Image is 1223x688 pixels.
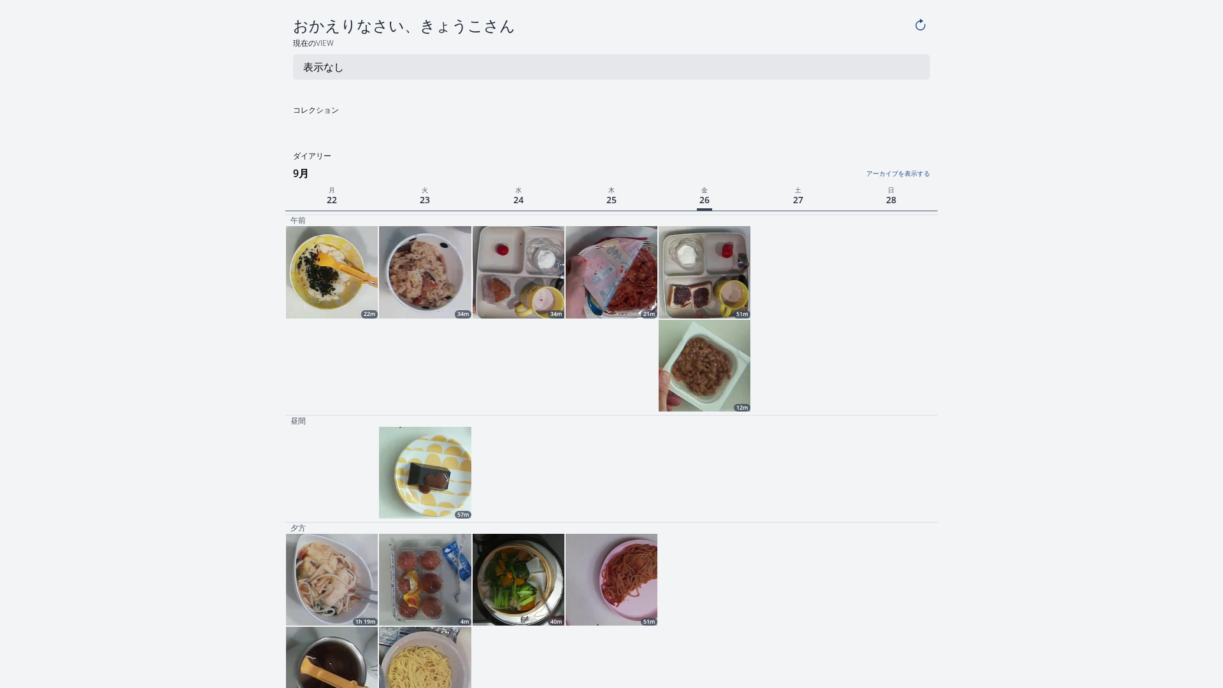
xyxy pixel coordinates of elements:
a: 4m [379,534,471,626]
span: 25 [604,191,619,208]
img: 250922092511_thumb.jpeg [286,534,378,626]
p: 夕方 [290,523,306,533]
p: 火 [378,183,471,195]
img: 250923042348_thumb.jpeg [379,427,471,519]
h3: 9月 [293,163,938,183]
a: 22m [286,226,378,318]
span: 26 [697,191,712,211]
img: 250922224617_thumb.jpeg [379,226,471,318]
p: 日 [845,183,938,195]
p: 昼間 [290,416,306,426]
span: 28 [883,191,899,208]
span: 27 [790,191,806,208]
img: 250923211917_thumb.jpeg [473,226,564,318]
img: 250923082329_thumb.jpeg [379,534,471,626]
div: 34m [455,310,471,318]
img: 250921212836_thumb.jpeg [286,226,378,318]
div: 57m [455,511,471,519]
a: 51m [659,226,750,318]
span: 24 [511,191,526,208]
div: 51m [734,310,750,318]
a: 40m [473,534,564,626]
a: 21m [566,226,657,318]
p: 水 [472,183,565,195]
div: 22m [361,310,378,318]
img: 250924090305_thumb.jpeg [473,534,564,626]
a: 1h 19m [286,534,378,626]
img: 250925085343_thumb.jpeg [566,534,657,626]
span: 23 [417,191,433,208]
a: アーカイブを表示する [713,162,930,178]
span: 22 [324,191,340,208]
img: 250924211936_thumb.jpeg [566,226,657,318]
p: 木 [565,183,658,195]
p: 金 [658,183,751,195]
a: 34m [473,226,564,318]
p: 月 [285,183,378,195]
div: 12m [734,404,750,412]
a: 34m [379,226,471,318]
h2: 現在のView [285,38,938,49]
p: 表示なし [303,59,344,75]
img: 250925212952_thumb.jpeg [659,226,750,318]
div: 4m [458,618,471,626]
h2: コレクション [285,105,608,116]
a: 57m [379,427,471,519]
img: 250926015632_thumb.jpeg [659,320,750,412]
p: 土 [751,183,844,195]
div: 40m [548,618,564,626]
div: 51m [641,618,657,626]
h4: おかえりなさい、きょうこさん [293,15,911,36]
a: 12m [659,320,750,412]
h2: ダイアリー [285,151,938,162]
div: 34m [548,310,564,318]
div: 1h 19m [353,618,378,626]
div: 21m [641,310,657,318]
a: 51m [566,534,657,626]
p: 午前 [290,215,306,226]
